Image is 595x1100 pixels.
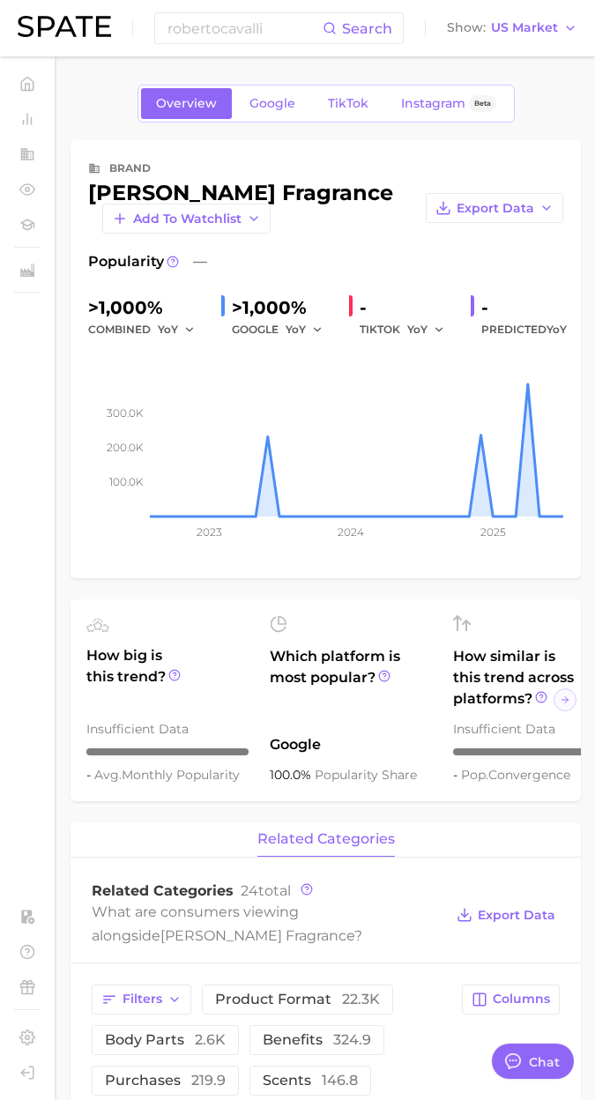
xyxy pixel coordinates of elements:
span: benefits [263,1033,371,1047]
span: Show [447,23,486,33]
span: Predicted [481,319,567,340]
div: GOOGLE [232,319,335,340]
a: Overview [141,88,232,119]
button: Add to Watchlist [102,204,271,234]
span: Google [249,96,295,111]
span: YoY [158,322,178,337]
div: What are consumers viewing alongside ? [92,900,443,948]
span: Instagram [401,96,465,111]
a: Google [234,88,310,119]
span: YoY [407,322,428,337]
abbr: popularity index [461,767,488,783]
button: Columns [462,985,560,1015]
div: – / 10 [86,748,249,755]
span: 324.9 [333,1031,371,1048]
span: 2.6k [195,1031,226,1048]
a: Log out. Currently logged in with e-mail yumi.toki@spate.nyc. [14,1059,41,1086]
span: 146.8 [322,1072,358,1089]
div: - [481,294,567,322]
tspan: 2025 [480,525,506,539]
span: Overview [156,96,217,111]
span: YoY [547,323,567,336]
span: scents [263,1074,358,1088]
span: Export Data [478,908,555,923]
tspan: 2024 [338,525,364,539]
button: Export Data [426,193,563,223]
span: Google [270,734,432,755]
div: combined [88,319,207,340]
div: - [360,294,457,322]
span: — [193,251,207,272]
a: TikTok [313,88,383,119]
span: total [241,882,291,899]
div: TIKTOK [360,319,457,340]
span: - [86,767,94,783]
span: product format [215,992,380,1007]
button: YoY [407,319,445,340]
span: related categories [257,831,395,847]
span: Which platform is most popular? [270,646,432,725]
button: ShowUS Market [443,17,582,40]
button: Scroll Right [554,688,576,711]
button: YoY [158,319,196,340]
a: InstagramBeta [386,88,511,119]
span: US Market [491,23,558,33]
input: Search here for a brand, industry, or ingredient [166,13,323,43]
span: popularity share [315,767,417,783]
span: 100.0% [270,767,315,783]
span: body parts [105,1033,226,1047]
div: [PERSON_NAME] fragrance [88,182,458,234]
span: Related Categories [92,882,234,899]
span: - [453,767,461,783]
div: brand [109,158,151,179]
img: SPATE [18,16,111,37]
span: Filters [123,992,162,1007]
span: >1,000% [88,297,163,318]
span: Add to Watchlist [133,212,242,227]
span: monthly popularity [94,767,240,783]
span: 219.9 [191,1072,226,1089]
span: convergence [461,767,570,783]
span: [PERSON_NAME] fragrance [160,927,354,944]
span: purchases [105,1074,226,1088]
div: Insufficient Data [86,718,249,740]
span: >1,000% [232,297,307,318]
span: Beta [474,96,491,111]
button: Filters [92,985,191,1015]
span: Search [342,20,392,37]
span: 22.3k [342,991,380,1007]
abbr: average [94,767,122,783]
span: Columns [493,992,550,1007]
span: YoY [286,322,306,337]
tspan: 2023 [197,525,222,539]
button: YoY [286,319,324,340]
span: Popularity [88,251,164,272]
span: How big is this trend? [86,645,249,710]
button: Export Data [452,903,560,927]
span: Export Data [457,201,534,216]
span: 24 [241,882,258,899]
span: TikTok [328,96,368,111]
